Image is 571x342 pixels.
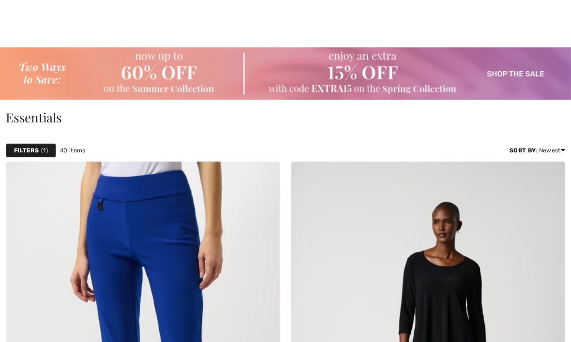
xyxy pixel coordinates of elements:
[41,146,48,155] span: 1
[60,146,85,155] span: 40 items
[6,109,62,126] span: Essentials
[14,146,39,155] strong: Filters
[510,147,536,154] strong: Sort By
[510,146,565,155] div: : Newest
